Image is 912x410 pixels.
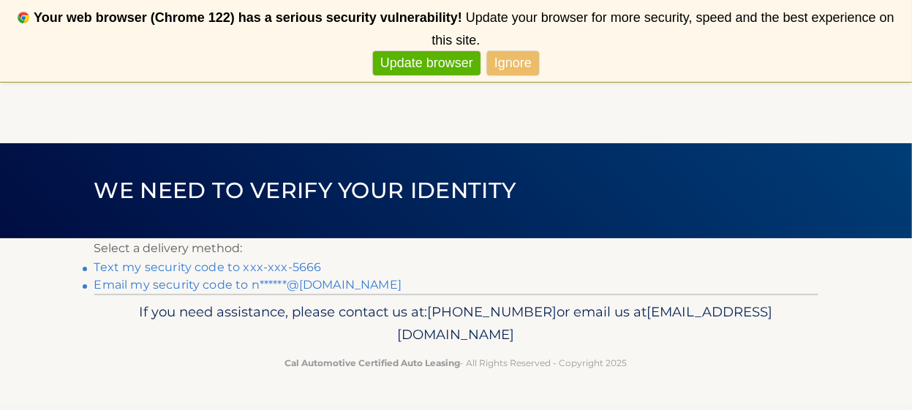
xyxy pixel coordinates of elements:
a: Text my security code to xxx-xxx-5666 [94,260,322,274]
p: If you need assistance, please contact us at: or email us at [104,300,809,347]
a: Ignore [487,51,539,75]
p: - All Rights Reserved - Copyright 2025 [104,355,809,371]
span: We need to verify your identity [94,177,516,204]
span: [PHONE_NUMBER] [428,303,557,320]
b: Your web browser (Chrome 122) has a serious security vulnerability! [34,10,462,25]
strong: Cal Automotive Certified Auto Leasing [285,357,461,368]
a: Email my security code to n******@[DOMAIN_NAME] [94,278,402,292]
a: Update browser [373,51,481,75]
span: Update your browser for more security, speed and the best experience on this site. [431,10,894,48]
p: Select a delivery method: [94,238,818,259]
